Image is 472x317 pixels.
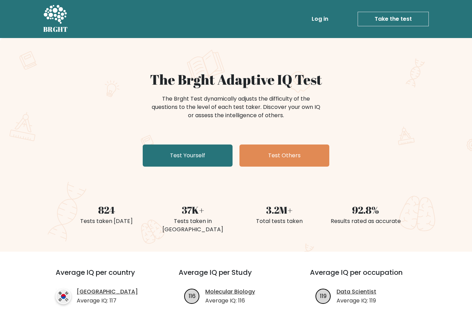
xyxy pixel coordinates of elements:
div: Tests taken in [GEOGRAPHIC_DATA] [154,217,232,234]
img: country [56,289,71,304]
h3: Average IQ per country [56,268,154,285]
div: 92.8% [327,203,405,217]
div: The Brght Test dynamically adjusts the difficulty of the questions to the level of each test take... [150,95,322,120]
h3: Average IQ per Study [179,268,293,285]
h3: Average IQ per occupation [310,268,425,285]
a: Take the test [358,12,429,26]
text: 116 [189,292,196,300]
div: 824 [67,203,145,217]
a: [GEOGRAPHIC_DATA] [77,288,138,296]
a: Log in [309,12,331,26]
div: 37K+ [154,203,232,217]
a: Test Others [239,144,329,167]
a: Molecular Biology [205,288,255,296]
h1: The Brght Adaptive IQ Test [67,71,405,88]
p: Average IQ: 117 [77,297,138,305]
div: Tests taken [DATE] [67,217,145,225]
div: Results rated as accurate [327,217,405,225]
h5: BRGHT [43,25,68,34]
p: Average IQ: 119 [337,297,376,305]
a: Data Scientist [337,288,376,296]
p: Average IQ: 116 [205,297,255,305]
text: 119 [320,292,327,300]
a: BRGHT [43,3,68,35]
a: Test Yourself [143,144,233,167]
div: Total tests taken [240,217,318,225]
div: 3.2M+ [240,203,318,217]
